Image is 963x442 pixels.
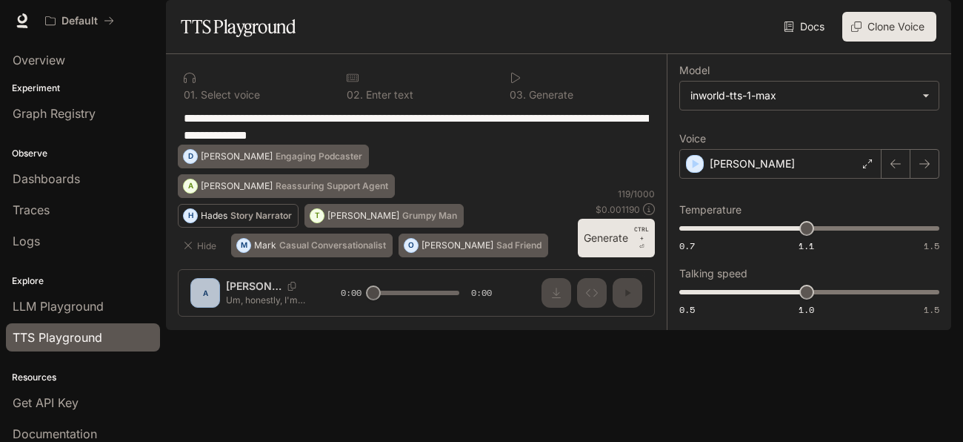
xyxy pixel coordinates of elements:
[799,303,814,316] span: 1.0
[679,205,742,215] p: Temperature
[690,88,915,103] div: inworld-tts-1-max
[402,211,457,220] p: Grumpy Man
[178,204,299,228] button: HHadesStory Narrator
[399,234,548,257] button: O[PERSON_NAME]Sad Friend
[924,240,939,252] span: 1.5
[327,211,399,220] p: [PERSON_NAME]
[201,152,273,161] p: [PERSON_NAME]
[404,234,418,257] div: O
[184,145,197,168] div: D
[510,90,526,100] p: 0 3 .
[363,90,413,100] p: Enter text
[201,211,227,220] p: Hades
[304,204,464,228] button: T[PERSON_NAME]Grumpy Man
[347,90,363,100] p: 0 2 .
[526,90,573,100] p: Generate
[237,234,250,257] div: M
[578,219,655,257] button: GenerateCTRL +⏎
[634,225,649,251] p: ⏎
[61,15,98,27] p: Default
[276,182,388,191] p: Reassuring Support Agent
[310,204,324,228] div: T
[178,145,369,168] button: D[PERSON_NAME]Engaging Podcaster
[178,234,225,257] button: Hide
[924,303,939,316] span: 1.5
[184,174,197,198] div: A
[799,240,814,252] span: 1.1
[230,211,292,220] p: Story Narrator
[181,12,296,42] h1: TTS Playground
[421,241,493,250] p: [PERSON_NAME]
[618,188,655,200] p: 119 / 1000
[679,133,706,144] p: Voice
[39,6,121,36] button: All workspaces
[634,225,649,243] p: CTRL +
[276,152,362,161] p: Engaging Podcaster
[496,241,542,250] p: Sad Friend
[680,82,939,110] div: inworld-tts-1-max
[679,240,695,252] span: 0.7
[201,182,273,191] p: [PERSON_NAME]
[184,90,198,100] p: 0 1 .
[679,65,710,76] p: Model
[842,12,936,42] button: Clone Voice
[679,303,695,316] span: 0.5
[781,12,830,42] a: Docs
[178,174,395,198] button: A[PERSON_NAME]Reassuring Support Agent
[198,90,260,100] p: Select voice
[710,156,795,171] p: [PERSON_NAME]
[679,268,747,279] p: Talking speed
[184,204,197,228] div: H
[279,241,386,250] p: Casual Conversationalist
[254,241,276,250] p: Mark
[231,234,393,257] button: MMarkCasual Conversationalist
